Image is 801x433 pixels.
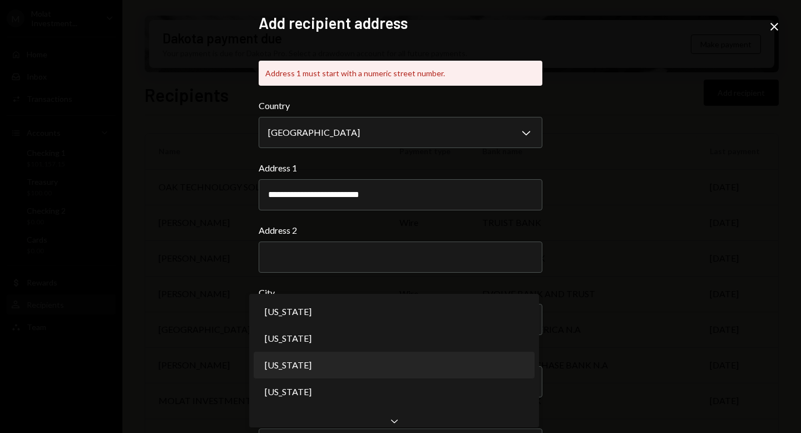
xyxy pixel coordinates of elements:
span: [US_STATE] [265,305,311,318]
button: Country [259,117,542,148]
label: Country [259,99,542,112]
span: [US_STATE] [265,332,311,345]
div: Address 1 must start with a numeric street number. [259,61,542,86]
label: City [259,286,542,299]
label: Address 2 [259,224,542,237]
h2: Add recipient address [259,12,542,34]
span: [US_STATE] [265,385,311,398]
label: Address 1 [259,161,542,175]
span: [US_STATE] [265,412,311,425]
span: [US_STATE] [265,358,311,372]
